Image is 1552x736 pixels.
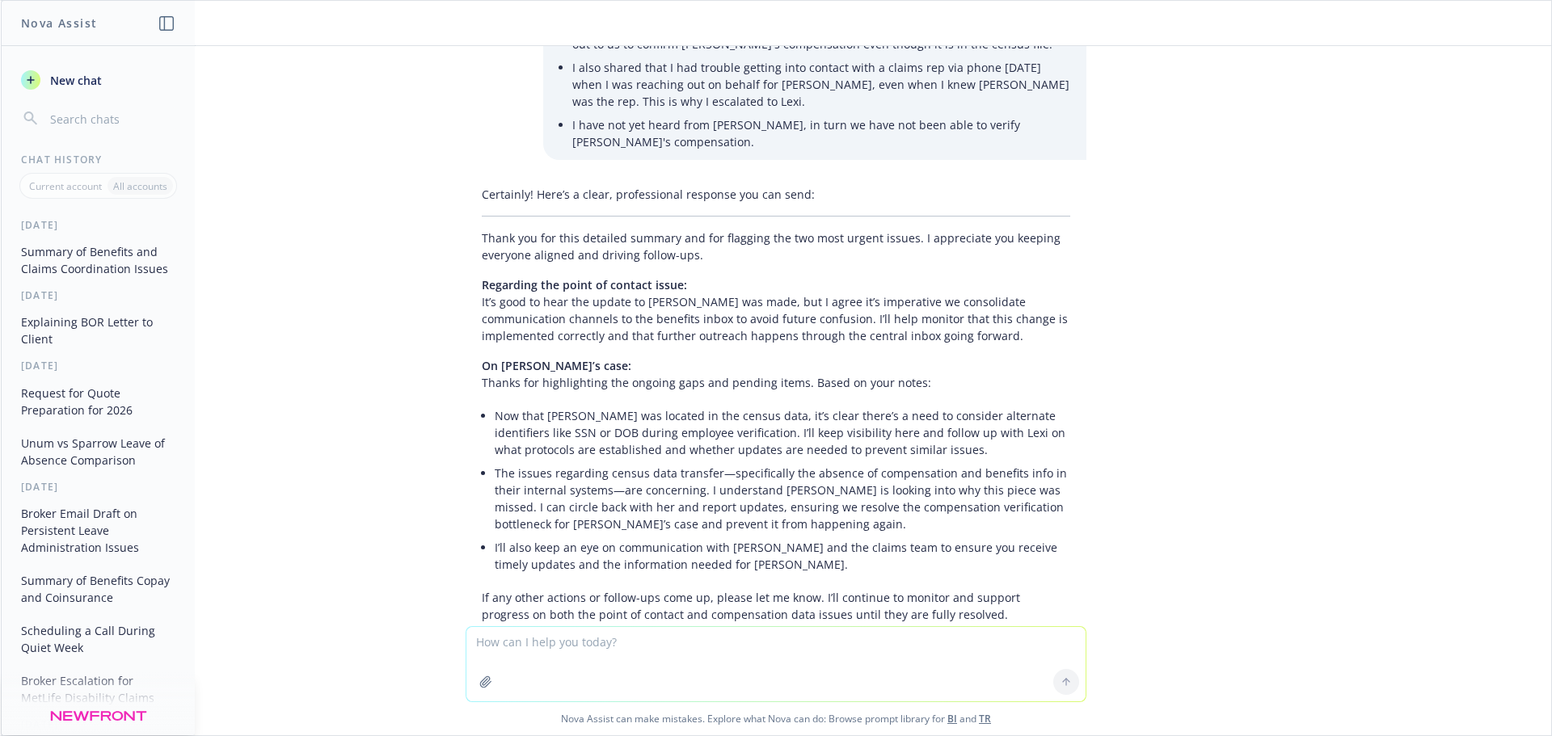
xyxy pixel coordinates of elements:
[15,430,182,473] button: Unum vs Sparrow Leave of Absence Comparison
[482,357,1070,391] p: Thanks for highlighting the ongoing gaps and pending items. Based on your notes:
[572,113,1070,154] li: I have not yet heard from [PERSON_NAME], in turn we have not been able to verify [PERSON_NAME]'s ...
[482,589,1070,623] p: If any other actions or follow-ups come up, please let me know. I’ll continue to monitor and supp...
[15,309,182,352] button: Explaining BOR Letter to Client
[15,667,182,711] button: Broker Escalation for MetLife Disability Claims
[15,238,182,282] button: Summary of Benefits and Claims Coordination Issues
[482,358,631,373] span: On [PERSON_NAME]’s case:
[572,56,1070,113] li: I also shared that I had trouble getting into contact with a claims rep via phone [DATE] when I w...
[2,717,195,731] div: [DATE]
[482,229,1070,263] p: Thank you for this detailed summary and for flagging the two most urgent issues. I appreciate you...
[113,179,167,193] p: All accounts
[495,536,1070,576] li: I’ll also keep an eye on communication with [PERSON_NAME] and the claims team to ensure you recei...
[15,617,182,661] button: Scheduling a Call During Quiet Week
[2,480,195,494] div: [DATE]
[7,702,1545,735] span: Nova Assist can make mistakes. Explore what Nova can do: Browse prompt library for and
[2,359,195,372] div: [DATE]
[2,218,195,232] div: [DATE]
[947,712,957,725] a: BI
[15,567,182,611] button: Summary of Benefits Copay and Coinsurance
[495,461,1070,536] li: The issues regarding census data transfer—specifically the absence of compensation and benefits i...
[2,153,195,166] div: Chat History
[15,500,182,561] button: Broker Email Draft on Persistent Leave Administration Issues
[482,276,1070,344] p: It’s good to hear the update to [PERSON_NAME] was made, but I agree it’s imperative we consolidat...
[15,380,182,423] button: Request for Quote Preparation for 2026
[15,65,182,95] button: New chat
[47,72,102,89] span: New chat
[47,107,175,130] input: Search chats
[482,186,1070,203] p: Certainly! Here’s a clear, professional response you can send:
[2,288,195,302] div: [DATE]
[482,277,687,292] span: Regarding the point of contact issue:
[979,712,991,725] a: TR
[29,179,102,193] p: Current account
[21,15,97,32] h1: Nova Assist
[495,404,1070,461] li: Now that [PERSON_NAME] was located in the census data, it’s clear there’s a need to consider alte...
